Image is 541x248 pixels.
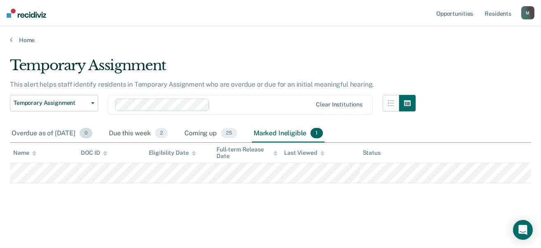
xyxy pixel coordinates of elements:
span: 2 [155,128,168,139]
span: 1 [310,128,322,139]
div: Eligibility Date [149,149,196,156]
div: Due this week2 [107,125,169,143]
div: Overdue as of [DATE]0 [10,125,94,143]
div: Clear institutions [316,101,362,108]
div: Coming up25 [183,125,239,143]
span: Temporary Assignment [14,99,88,106]
div: Status [363,149,381,156]
img: Recidiviz [7,9,46,18]
div: Open Intercom Messenger [513,220,533,240]
div: Full-term Release Date [216,146,278,160]
span: 25 [221,128,237,139]
button: M [521,6,534,19]
div: Name [13,149,36,156]
p: This alert helps staff identify residents in Temporary Assignment who are overdue or due for an i... [10,80,374,88]
span: 0 [80,128,92,139]
a: Home [10,36,531,44]
div: DOC ID [81,149,107,156]
button: Temporary Assignment [10,95,98,111]
div: Temporary Assignment [10,57,416,80]
div: Marked Ineligible1 [252,125,325,143]
div: Last Viewed [284,149,324,156]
